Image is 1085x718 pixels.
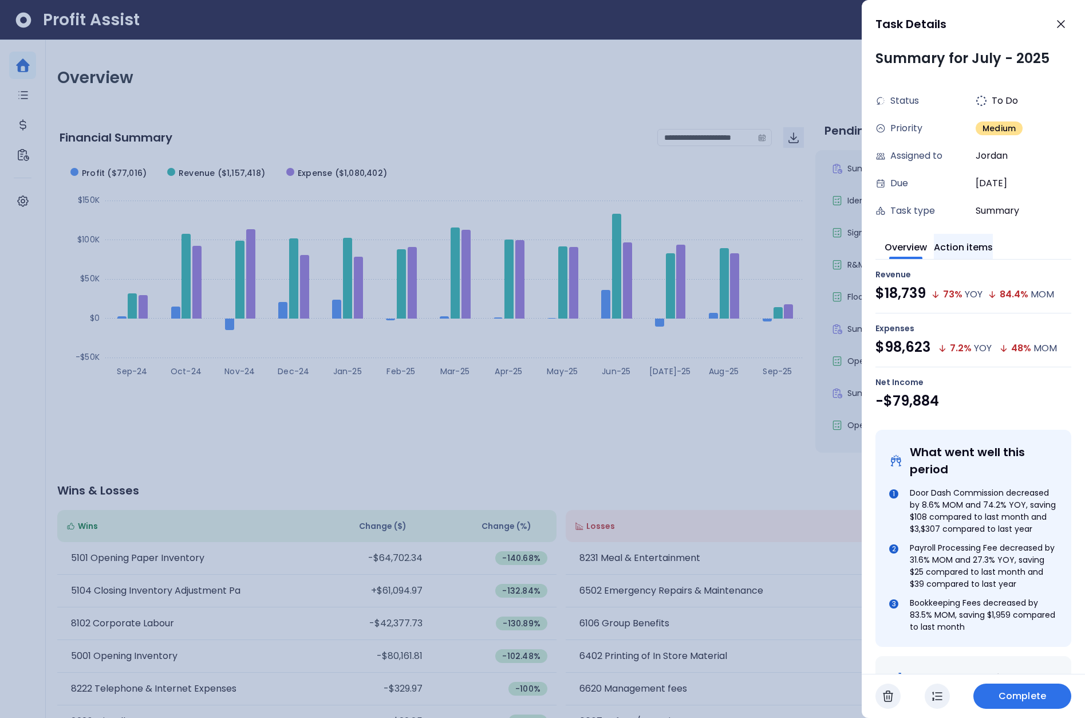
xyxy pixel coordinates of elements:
img: todo [976,95,987,107]
span: Jordan [976,149,1008,163]
span: [DATE] [976,176,1007,190]
div: 48 % [1011,342,1031,355]
div: 2 [889,544,898,554]
div: 1 [889,489,898,499]
span: Summary [976,204,1019,218]
div: MOM [1031,288,1054,301]
button: Action items [934,234,993,259]
div: 73 % [943,288,962,301]
span: Assigned to [890,149,942,163]
span: Task type [890,204,935,218]
button: Overview [885,234,927,259]
div: Expenses [875,323,1071,335]
div: YOY [974,342,992,355]
span: Due [890,176,908,190]
span: Complete [999,689,1046,703]
div: Revenue [875,269,1071,281]
div: $98,623 [875,337,930,358]
span: Priority [890,121,922,135]
div: 7.2 % [950,342,972,355]
div: Net Income [875,376,1071,389]
div: Payroll Processing Fee decreased by 31.6% MOM and 27.3% YOY, saving $25 compared to last month an... [910,542,1058,590]
div: -$79,884 [875,391,939,411]
button: Complete [973,684,1071,709]
div: Bookkeeping Fees decreased by 83.5% MOM, saving $1,959 compared to last month [910,597,1058,633]
span: To Do [992,94,1018,108]
span: Status [890,94,919,108]
div: Task Details [875,15,1041,33]
div: $18,739 [875,283,926,304]
div: 84.4 % [1000,288,1028,301]
div: Door Dash Commission decreased by 8.6% MOM and 74.2% YOY, saving $108 compared to last month and ... [910,487,1058,535]
div: MOM [1033,342,1057,355]
div: 3 [889,599,898,609]
div: Opportunities for Growth [910,670,1058,687]
div: YOY [965,288,983,301]
span: Medium [983,123,1016,134]
div: Summary for July - 2025 [875,48,1071,69]
div: What went well this period [910,444,1058,478]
